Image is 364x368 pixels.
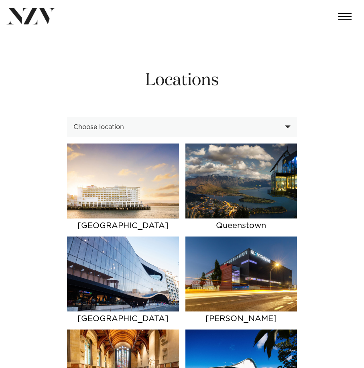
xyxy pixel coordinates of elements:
h1: Locations [6,66,358,91]
a: Queenstown venues Queenstown [185,144,297,237]
div: Choose location [73,123,282,131]
h6: [GEOGRAPHIC_DATA] [67,311,179,330]
img: Auckland venues [67,144,179,218]
img: nzv-logo.png [6,8,55,24]
h6: Queenstown [185,218,297,237]
img: Wellington venues [67,237,179,311]
img: Hamilton venues [185,237,297,311]
img: Queenstown venues [185,144,297,218]
a: Wellington venues [GEOGRAPHIC_DATA] [67,237,179,330]
h6: [GEOGRAPHIC_DATA] [67,218,179,237]
a: Auckland venues [GEOGRAPHIC_DATA] [67,144,179,237]
h6: [PERSON_NAME] [185,311,297,330]
a: Hamilton venues [PERSON_NAME] [185,237,297,330]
